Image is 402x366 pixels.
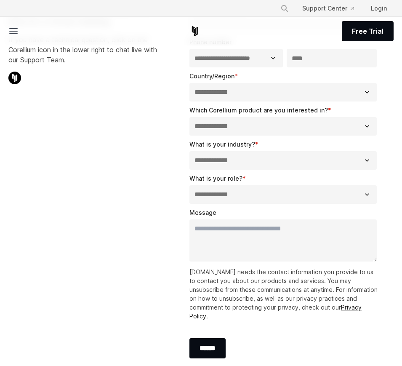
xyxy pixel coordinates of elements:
a: Support Center [296,1,361,16]
span: Which Corellium product are you interested in? [189,107,328,114]
span: What is your role? [189,175,242,182]
span: Free Trial [352,26,383,36]
span: What is your industry? [189,141,255,148]
span: Country/Region [189,72,234,80]
a: Corellium Home [190,26,200,36]
a: Free Trial [342,21,394,41]
a: Login [364,1,394,16]
span: Message [189,209,216,216]
div: Navigation Menu [274,1,394,16]
button: Search [277,1,292,16]
p: If you have a technical question, click on the Corellium icon in the lower right to chat live wit... [8,35,159,65]
img: Corellium Chat Icon [8,72,21,84]
p: [DOMAIN_NAME] needs the contact information you provide to us to contact you about our products a... [189,267,380,321]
